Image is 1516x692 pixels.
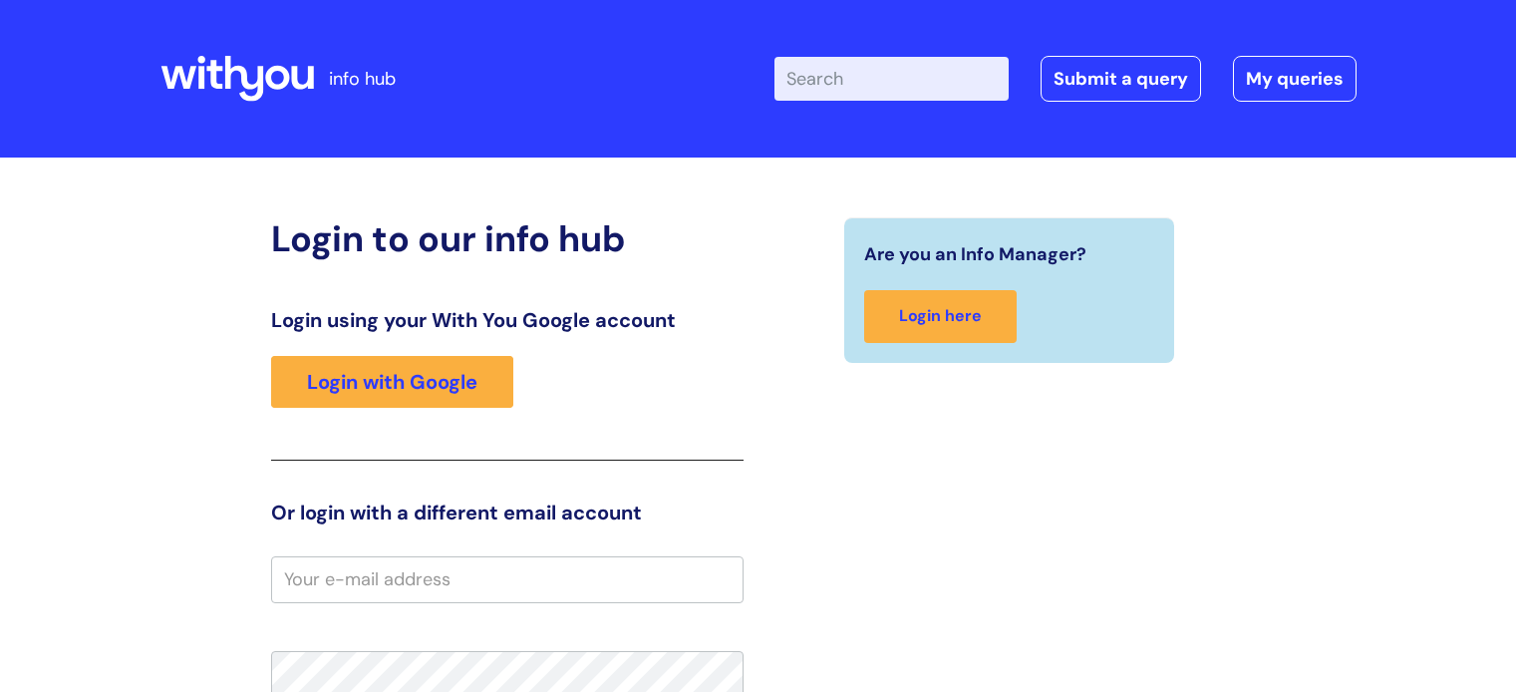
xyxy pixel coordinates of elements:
[774,57,1009,101] input: Search
[271,217,744,260] h2: Login to our info hub
[1233,56,1357,102] a: My queries
[864,238,1086,270] span: Are you an Info Manager?
[271,308,744,332] h3: Login using your With You Google account
[864,290,1017,343] a: Login here
[1041,56,1201,102] a: Submit a query
[271,356,513,408] a: Login with Google
[329,63,396,95] p: info hub
[271,556,744,602] input: Your e-mail address
[271,501,744,524] h3: Or login with a different email account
